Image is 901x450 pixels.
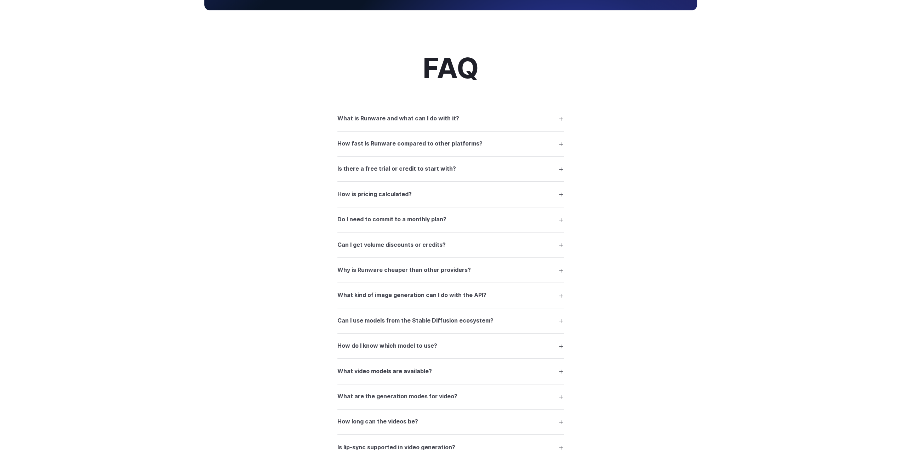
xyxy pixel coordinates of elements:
[337,364,564,378] summary: What video models are available?
[337,112,564,125] summary: What is Runware and what can I do with it?
[337,289,564,302] summary: What kind of image generation can I do with the API?
[337,238,564,251] summary: Can I get volume discounts or credits?
[337,139,483,148] h3: How fast is Runware compared to other platforms?
[337,190,412,199] h3: How is pricing calculated?
[337,341,437,351] h3: How do I know which model to use?
[337,314,564,327] summary: Can I use models from the Stable Diffusion ecosystem?
[337,316,494,325] h3: Can I use models from the Stable Diffusion ecosystem?
[423,53,479,83] h2: FAQ
[337,213,564,226] summary: Do I need to commit to a monthly plan?
[337,415,564,428] summary: How long can the videos be?
[337,164,456,173] h3: Is there a free trial or credit to start with?
[337,339,564,353] summary: How do I know which model to use?
[337,266,471,275] h3: Why is Runware cheaper than other providers?
[337,367,432,376] h3: What video models are available?
[337,263,564,277] summary: Why is Runware cheaper than other providers?
[337,291,486,300] h3: What kind of image generation can I do with the API?
[337,240,446,250] h3: Can I get volume discounts or credits?
[337,187,564,201] summary: How is pricing calculated?
[337,390,564,403] summary: What are the generation modes for video?
[337,114,459,123] h3: What is Runware and what can I do with it?
[337,137,564,150] summary: How fast is Runware compared to other platforms?
[337,417,418,426] h3: How long can the videos be?
[337,215,446,224] h3: Do I need to commit to a monthly plan?
[337,162,564,176] summary: Is there a free trial or credit to start with?
[337,392,457,401] h3: What are the generation modes for video?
